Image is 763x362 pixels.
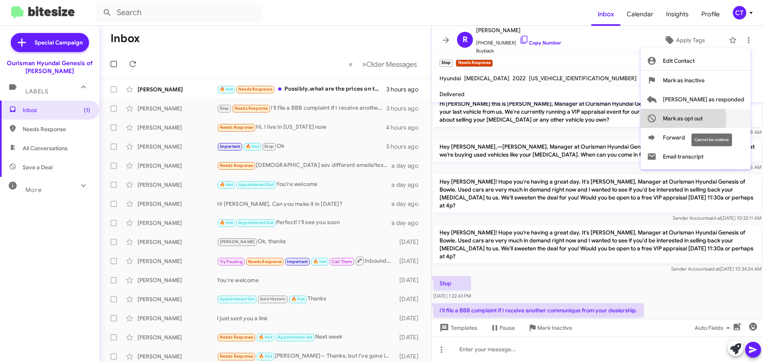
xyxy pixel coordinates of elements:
[641,128,751,147] button: Forward
[663,109,703,128] span: Mark as opt out
[641,147,751,166] button: Email transcript
[663,71,705,90] span: Mark as inactive
[663,51,695,70] span: Edit Contact
[691,134,732,146] div: Cannot be undone
[663,90,744,109] span: [PERSON_NAME] as responded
